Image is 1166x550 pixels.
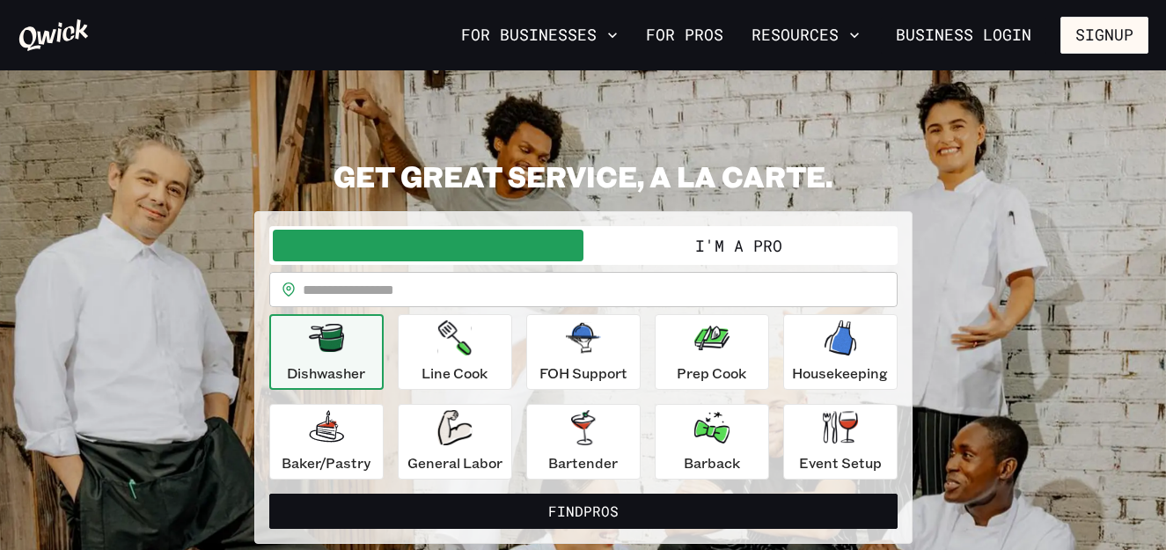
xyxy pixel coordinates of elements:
[269,494,898,529] button: FindPros
[783,314,898,390] button: Housekeeping
[254,158,913,194] h2: GET GREAT SERVICE, A LA CARTE.
[526,314,641,390] button: FOH Support
[287,363,365,384] p: Dishwasher
[684,452,740,473] p: Barback
[655,404,769,480] button: Barback
[1060,17,1148,54] button: Signup
[282,452,370,473] p: Baker/Pastry
[539,363,627,384] p: FOH Support
[398,404,512,480] button: General Labor
[881,17,1046,54] a: Business Login
[526,404,641,480] button: Bartender
[583,230,894,261] button: I'm a Pro
[744,20,867,50] button: Resources
[792,363,888,384] p: Housekeeping
[398,314,512,390] button: Line Cook
[639,20,730,50] a: For Pros
[655,314,769,390] button: Prep Cook
[454,20,625,50] button: For Businesses
[422,363,488,384] p: Line Cook
[269,314,384,390] button: Dishwasher
[548,452,618,473] p: Bartender
[269,404,384,480] button: Baker/Pastry
[677,363,746,384] p: Prep Cook
[273,230,583,261] button: I'm a Business
[783,404,898,480] button: Event Setup
[407,452,502,473] p: General Labor
[799,452,882,473] p: Event Setup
